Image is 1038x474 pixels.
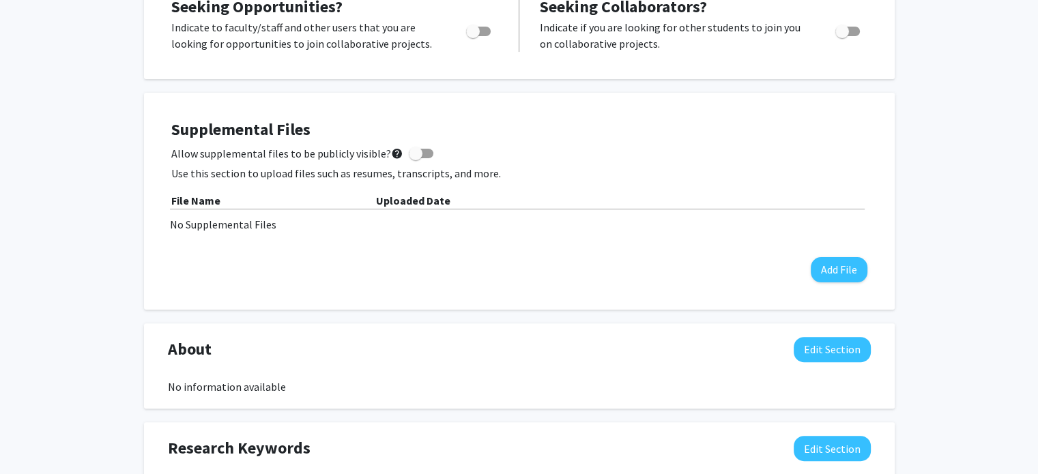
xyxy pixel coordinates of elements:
span: Research Keywords [168,436,311,460]
b: File Name [171,194,220,207]
b: Uploaded Date [376,194,450,207]
div: No information available [168,379,871,395]
button: Edit Research Keywords [794,436,871,461]
iframe: Chat [10,413,58,464]
span: About [168,337,212,361]
h4: Supplemental Files [171,120,867,140]
mat-icon: help [391,145,403,162]
button: Edit About [794,337,871,362]
div: Toggle [461,19,498,40]
p: Indicate to faculty/staff and other users that you are looking for opportunities to join collabor... [171,19,440,52]
div: Toggle [830,19,867,40]
p: Indicate if you are looking for other students to join you on collaborative projects. [540,19,809,52]
button: Add File [811,257,867,282]
div: No Supplemental Files [170,216,869,233]
span: Allow supplemental files to be publicly visible? [171,145,403,162]
p: Use this section to upload files such as resumes, transcripts, and more. [171,165,867,181]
